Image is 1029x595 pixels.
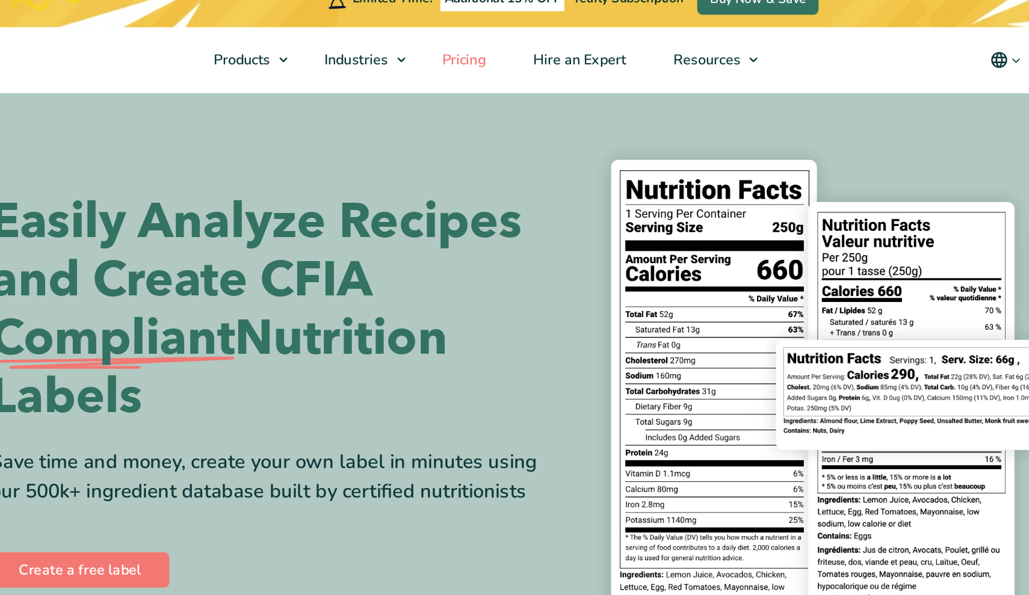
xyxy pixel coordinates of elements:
[957,49,1021,73] a: Login
[581,54,631,67] span: Resources
[120,151,505,310] h1: Easily Analyze Recipes and Create CFIA Nutrition Labels
[516,13,591,25] span: Yearly Subscription
[601,9,683,30] a: Buy Now & Save
[268,54,312,67] span: Products
[344,54,392,67] span: Industries
[120,395,242,419] a: Create a free label
[569,39,648,83] a: Resources
[426,11,511,28] span: Additional 15% OFF
[988,554,1017,583] div: Open Intercom Messenger
[256,39,329,83] a: Products
[332,39,409,83] a: Industries
[120,549,909,567] p: Trusted by
[474,39,566,83] a: Hire an Expert
[486,54,554,67] span: Hire an Expert
[829,49,951,73] a: Create a free label
[120,324,505,364] div: Save time and money, create your own label in minutes using our 500k+ ingredient database built b...
[366,13,421,25] span: Limited Time!
[412,39,471,83] a: Pricing
[424,54,459,67] span: Pricing
[120,230,286,270] span: Compliant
